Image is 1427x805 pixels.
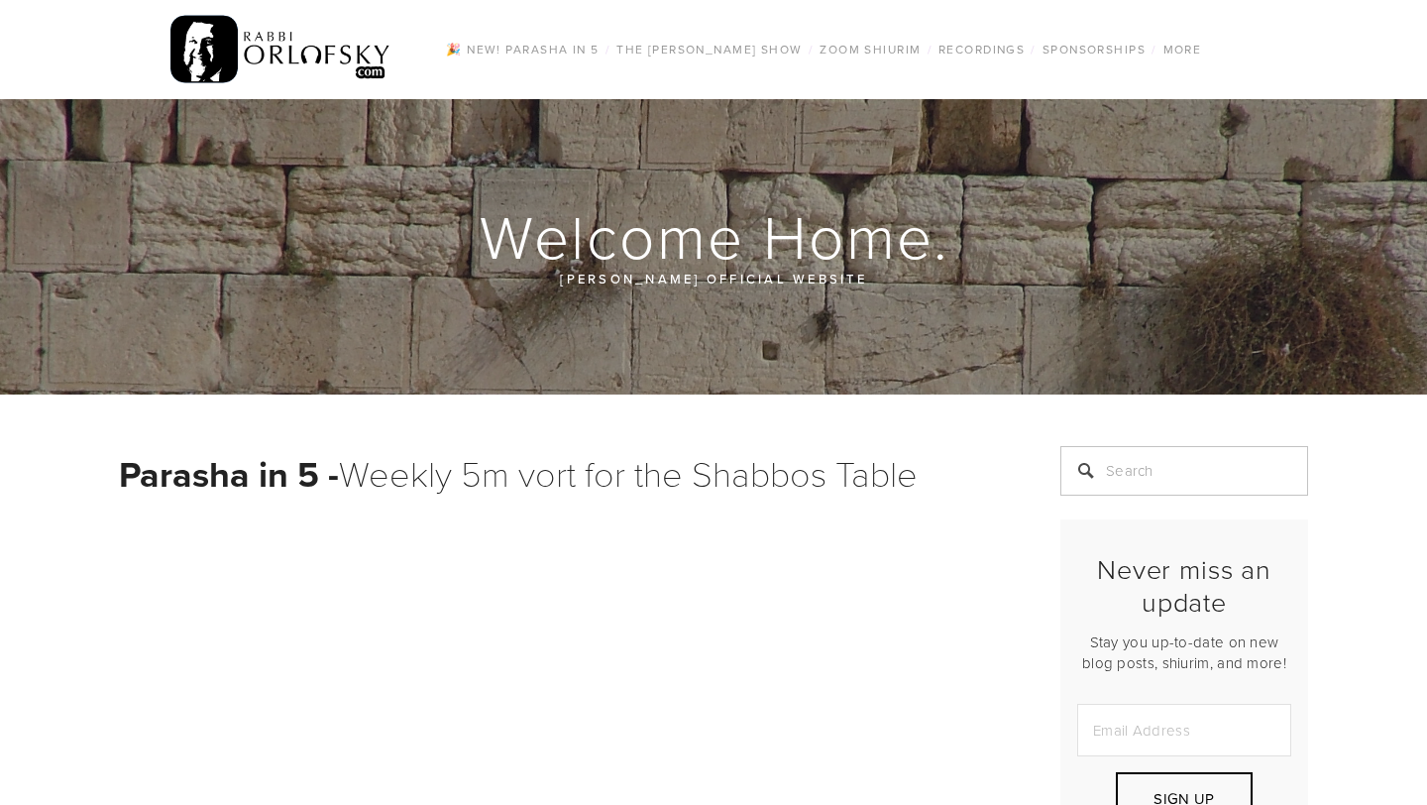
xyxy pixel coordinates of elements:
[1077,704,1291,756] input: Email Address
[440,37,604,62] a: 🎉 NEW! Parasha in 5
[1037,37,1152,62] a: Sponsorships
[1077,553,1291,618] h2: Never miss an update
[1060,446,1308,496] input: Search
[119,204,1310,268] h1: Welcome Home.
[1031,41,1036,57] span: /
[814,37,927,62] a: Zoom Shiurim
[928,41,933,57] span: /
[119,446,1011,501] h1: Weekly 5m vort for the Shabbos Table
[933,37,1031,62] a: Recordings
[1152,41,1156,57] span: /
[610,37,809,62] a: The [PERSON_NAME] Show
[1157,37,1208,62] a: More
[238,268,1189,289] p: [PERSON_NAME] official website
[170,11,391,88] img: RabbiOrlofsky.com
[1077,632,1291,673] p: Stay you up-to-date on new blog posts, shiurim, and more!
[809,41,814,57] span: /
[119,448,339,500] strong: Parasha in 5 -
[605,41,610,57] span: /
